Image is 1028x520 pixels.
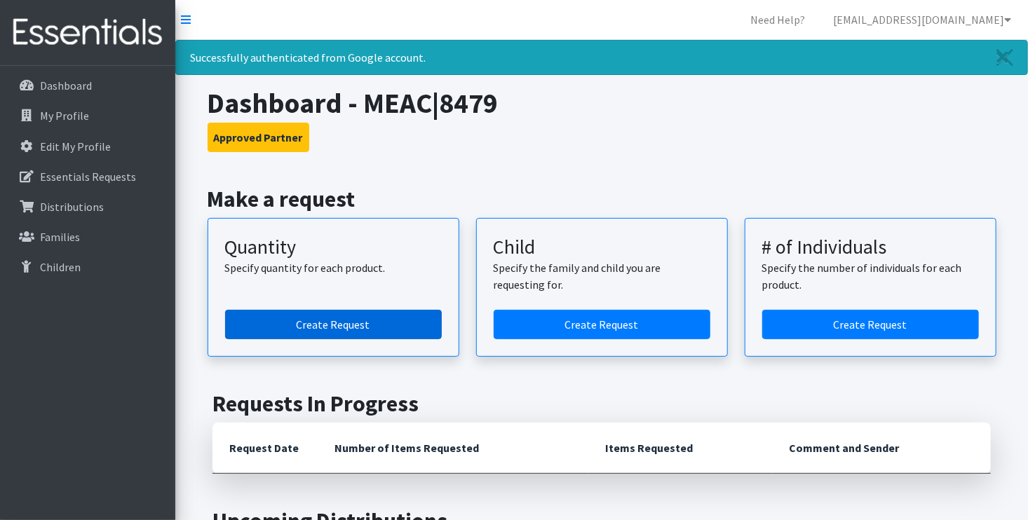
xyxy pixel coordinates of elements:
th: Request Date [212,423,318,474]
a: Need Help? [739,6,816,34]
p: My Profile [40,109,89,123]
p: Specify the family and child you are requesting for. [494,259,710,293]
p: Specify the number of individuals for each product. [762,259,979,293]
a: Distributions [6,193,170,221]
h3: Child [494,235,710,259]
a: Edit My Profile [6,132,170,160]
p: Families [40,230,80,244]
th: Number of Items Requested [318,423,588,474]
a: Families [6,223,170,251]
button: Approved Partner [208,123,309,152]
h1: Dashboard - MEAC|8479 [208,86,996,120]
a: Dashboard [6,71,170,100]
a: My Profile [6,102,170,130]
p: Edit My Profile [40,139,111,153]
p: Children [40,260,81,274]
a: [EMAIL_ADDRESS][DOMAIN_NAME] [822,6,1022,34]
a: Create a request by number of individuals [762,310,979,339]
a: Children [6,253,170,281]
img: HumanEssentials [6,9,170,56]
a: Essentials Requests [6,163,170,191]
a: Close [982,41,1027,74]
h3: # of Individuals [762,235,979,259]
a: Create a request by quantity [225,310,442,339]
a: Create a request for a child or family [494,310,710,339]
h2: Requests In Progress [212,390,991,417]
th: Comment and Sender [773,423,991,474]
p: Distributions [40,200,104,214]
div: Successfully authenticated from Google account. [175,40,1028,75]
p: Specify quantity for each product. [225,259,442,276]
h3: Quantity [225,235,442,259]
p: Essentials Requests [40,170,136,184]
h2: Make a request [208,186,996,212]
p: Dashboard [40,78,92,93]
th: Items Requested [588,423,773,474]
